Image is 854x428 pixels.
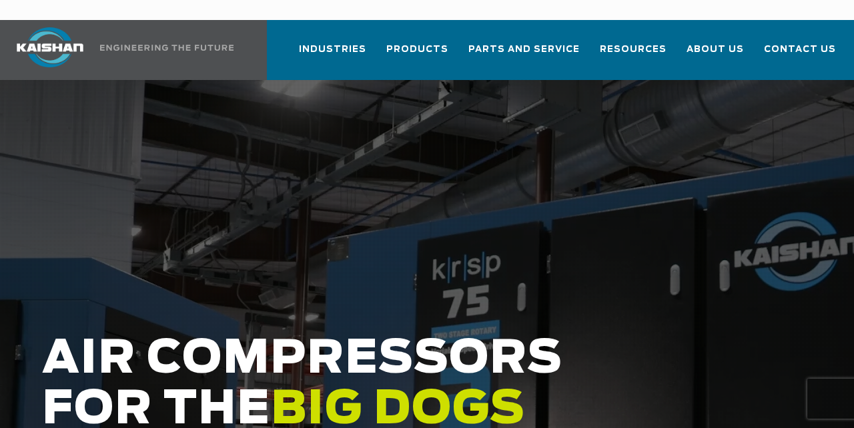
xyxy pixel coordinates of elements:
[687,42,744,57] span: About Us
[687,32,744,77] a: About Us
[299,42,366,57] span: Industries
[299,32,366,77] a: Industries
[386,32,448,77] a: Products
[600,32,667,77] a: Resources
[468,42,580,57] span: Parts and Service
[100,45,234,51] img: Engineering the future
[600,42,667,57] span: Resources
[764,32,836,77] a: Contact Us
[386,42,448,57] span: Products
[468,32,580,77] a: Parts and Service
[764,42,836,57] span: Contact Us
